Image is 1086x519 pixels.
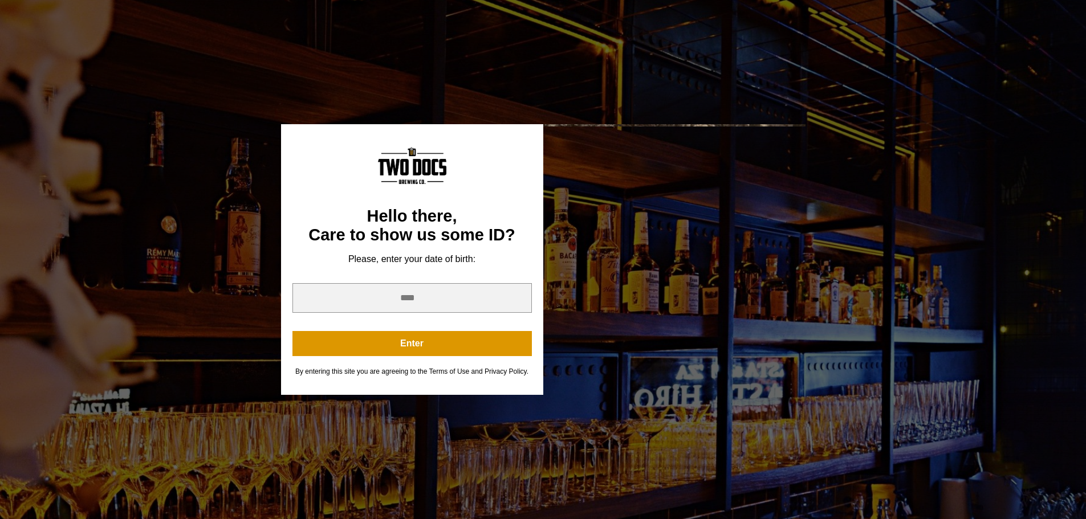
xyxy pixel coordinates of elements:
[292,283,532,313] input: year
[292,367,532,376] div: By entering this site you are agreeing to the Terms of Use and Privacy Policy.
[378,147,446,184] img: Content Logo
[292,331,532,356] button: Enter
[292,207,532,245] div: Hello there, Care to show us some ID?
[292,254,532,265] div: Please, enter your date of birth:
